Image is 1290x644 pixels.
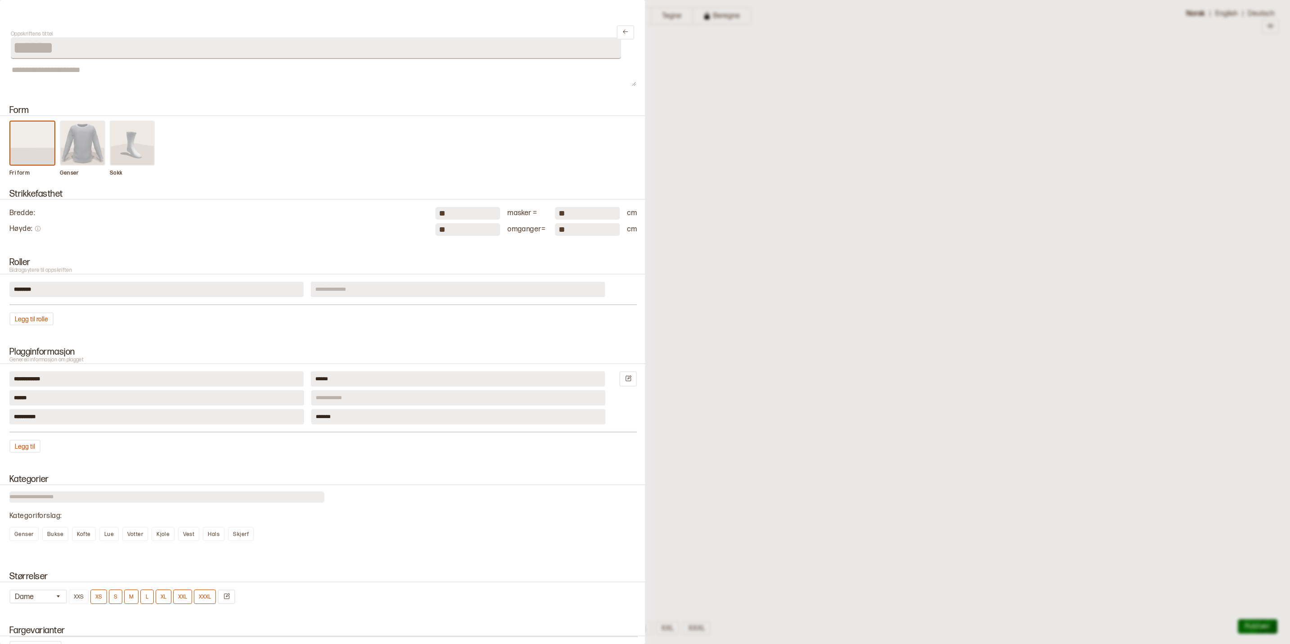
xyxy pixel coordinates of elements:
[173,590,192,604] button: XXL
[47,531,63,538] span: Bukse
[69,590,89,604] button: XXS
[507,225,548,234] div: omganger =
[9,440,40,453] button: Legg til
[61,122,105,165] img: form
[14,531,34,538] span: Genser
[111,122,154,165] img: form
[104,531,114,538] span: Lue
[60,170,106,177] p: Genser
[183,531,194,538] span: Vest
[9,170,55,177] p: Fri form
[622,28,629,35] svg: Lukk
[157,531,170,538] span: Kjole
[9,590,67,603] button: Dame
[218,590,235,604] button: Endre størrelser
[223,593,230,599] svg: Endre størrelser
[208,531,219,538] span: Hals
[194,590,216,604] button: XXXL
[110,170,155,177] p: Sokk
[156,590,171,604] button: XL
[140,590,154,604] button: L
[507,209,548,218] div: masker =
[109,590,122,604] button: S
[9,225,428,235] div: Høyde :
[127,531,143,538] span: Votter
[627,209,637,218] div: cm
[9,209,428,218] div: Bredde :
[9,512,637,521] div: Kategoriforslag :
[90,590,107,604] button: XS
[617,25,634,40] button: Lukk
[9,312,54,325] button: Legg til rolle
[124,590,139,604] button: M
[233,531,249,538] span: Skjerf
[77,531,90,538] span: Kofte
[627,225,637,234] div: cm
[10,122,54,165] img: form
